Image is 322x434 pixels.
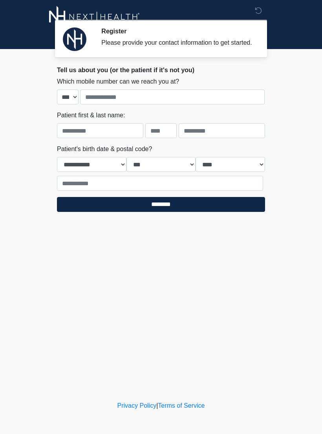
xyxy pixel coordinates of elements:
[63,27,86,51] img: Agent Avatar
[158,402,205,409] a: Terms of Service
[117,402,157,409] a: Privacy Policy
[57,111,125,120] label: Patient first & last name:
[156,402,158,409] a: |
[57,77,179,86] label: Which mobile number can we reach you at?
[49,6,140,27] img: Next-Health Logo
[57,144,152,154] label: Patient's birth date & postal code?
[101,38,253,47] div: Please provide your contact information to get started.
[57,66,265,74] h2: Tell us about you (or the patient if it's not you)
